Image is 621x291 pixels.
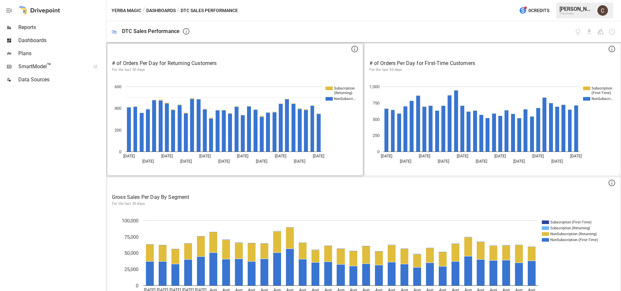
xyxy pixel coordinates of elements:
div: [PERSON_NAME] [559,6,594,12]
text: 50,000 [124,250,138,256]
svg: A chart. [365,77,617,175]
span: 0 Credits [528,7,549,15]
p: # of Orders Per Day for First-Time Customers [369,59,616,67]
text: Subscription [334,86,355,90]
text: 200 [115,128,121,133]
img: Colin Fiala [597,5,608,16]
span: Dashboards [18,37,105,44]
text: 0 [119,149,121,154]
text: NonSubscription (First-Time) [550,238,598,242]
text: [DATE] [570,154,582,158]
text: 0 [377,149,380,154]
text: [DATE] [237,154,248,158]
text: [DATE] [494,154,506,158]
text: [DATE] [256,159,267,164]
p: Gross Sales Per Day By Segment [112,193,615,201]
div: DTC Sales Performance [122,28,180,34]
text: [DATE] [381,154,392,158]
button: 0Credits [516,5,552,17]
text: Subscription (Returning) [550,226,590,230]
text: 1,000 [369,84,380,89]
button: Colin Fiala [594,1,612,20]
button: Download dashboard [586,28,593,36]
text: 25,000 [124,267,138,272]
text: 750 [373,101,380,105]
div: 🛍 [112,29,117,35]
text: [DATE] [475,159,487,164]
text: [DATE] [218,159,230,164]
p: For the last 30 days [112,201,615,206]
div: / [143,7,145,15]
text: (First-Time) [592,91,611,95]
text: 500 [373,117,380,122]
text: [DATE] [180,159,192,164]
text: 250 [373,133,380,138]
div: Yerba Magic [559,12,594,15]
text: NonSubscription (Returning) [550,232,597,236]
text: [DATE] [294,159,305,164]
span: Reports [18,24,105,31]
text: 600 [115,84,121,89]
span: Data Sources [18,76,105,84]
span: SmartModel [18,63,86,71]
text: [DATE] [199,154,211,158]
text: 0 [136,283,138,289]
p: For the last 30 days [369,67,616,73]
text: NonSubscri… [592,97,613,101]
text: [DATE] [313,154,324,158]
text: 75,000 [124,234,138,240]
text: [DATE] [513,159,525,164]
text: [DATE] [275,154,286,158]
span: Plans [18,50,105,57]
button: Dashboards [146,7,176,15]
text: [DATE] [456,154,468,158]
svg: A chart. [108,77,360,175]
text: Subscription (First-Time) [550,220,592,224]
button: Save as Google Doc [597,28,604,36]
text: [DATE] [418,154,430,158]
text: [DATE] [142,159,154,164]
p: # of Orders Per Day for Returning Customers [112,59,358,67]
text: 100,000 [122,218,138,224]
text: Subscription [592,86,612,90]
text: [DATE] [532,154,544,158]
text: NonSubscri… [334,97,355,101]
div: / [177,7,179,15]
button: Yerba Magic [112,7,141,15]
text: [DATE] [161,154,173,158]
text: [DATE] [551,159,563,164]
button: Schedule dashboard [608,28,616,36]
span: ™ [47,62,51,70]
text: [DATE] [437,159,449,164]
button: View documentation [574,28,582,36]
p: For the last 30 days [112,67,358,73]
text: [DATE] [399,159,411,164]
text: (Returning) [334,91,352,95]
text: [DATE] [123,154,135,158]
text: 400 [115,106,121,111]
